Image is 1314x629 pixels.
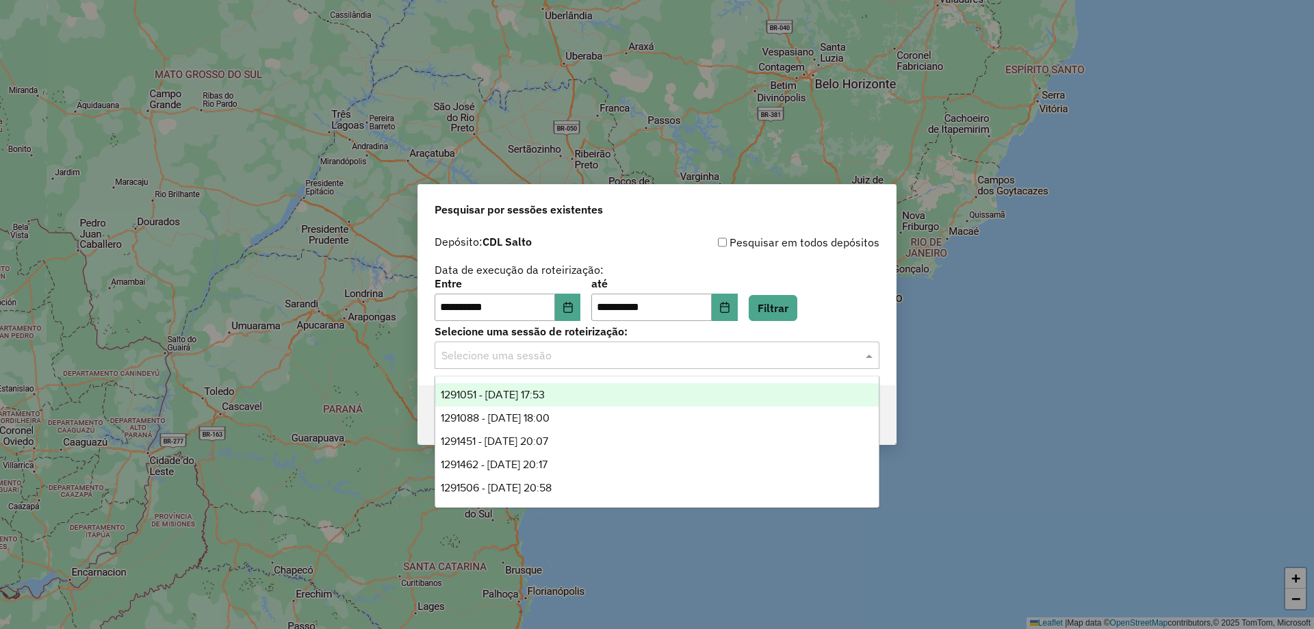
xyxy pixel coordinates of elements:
span: 1291451 - [DATE] 20:07 [441,435,548,447]
span: 1291051 - [DATE] 17:53 [441,389,545,400]
label: Depósito: [435,233,532,250]
label: Selecione uma sessão de roteirização: [435,323,879,339]
label: Data de execução da roteirização: [435,261,604,278]
button: Choose Date [555,294,581,321]
button: Filtrar [749,295,797,321]
span: 1291506 - [DATE] 20:58 [441,482,552,493]
ng-dropdown-panel: Options list [435,376,879,508]
div: Pesquisar em todos depósitos [657,234,879,251]
span: 1291088 - [DATE] 18:00 [441,412,550,424]
label: Entre [435,275,580,292]
button: Choose Date [712,294,738,321]
span: 1291462 - [DATE] 20:17 [441,459,547,470]
span: Pesquisar por sessões existentes [435,201,603,218]
label: até [591,275,737,292]
strong: CDL Salto [482,235,532,248]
